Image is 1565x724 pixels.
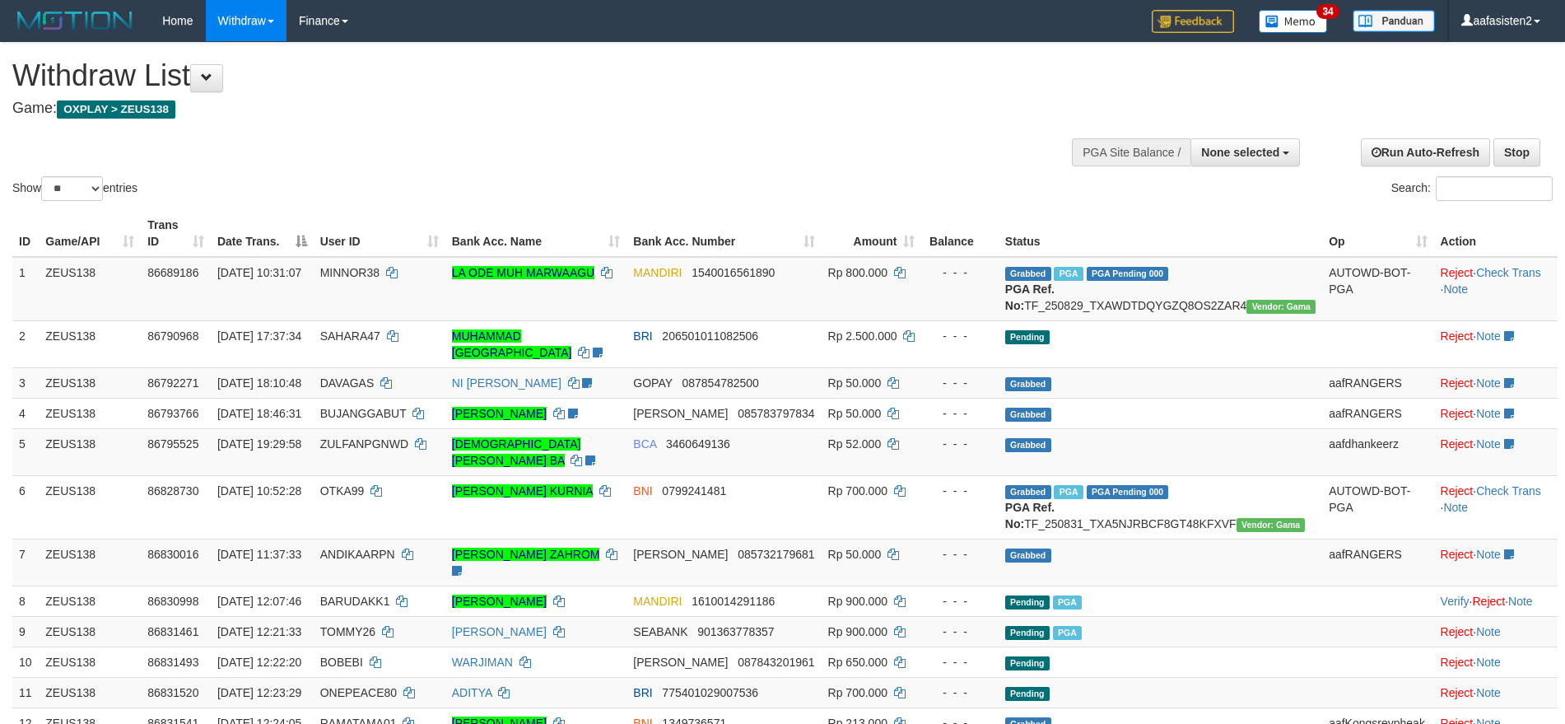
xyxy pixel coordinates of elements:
td: 3 [12,367,39,398]
th: Date Trans.: activate to sort column descending [211,210,314,257]
td: 11 [12,677,39,708]
span: Rp 50.000 [828,548,882,561]
span: MANDIRI [633,266,682,279]
th: Amount: activate to sort column ascending [822,210,922,257]
span: 86795525 [147,437,198,451]
img: Button%20Memo.svg [1259,10,1328,33]
td: AUTOWD-BOT-PGA [1322,257,1433,321]
select: Showentries [41,176,103,201]
span: BNI [633,484,652,497]
h4: Game: [12,100,1027,117]
span: Copy 206501011082506 to clipboard [662,329,758,343]
a: Note [1443,501,1468,514]
td: ZEUS138 [39,320,141,367]
span: Pending [1005,687,1050,701]
span: OTKA99 [320,484,365,497]
span: Pending [1005,626,1050,640]
span: Copy 1610014291186 to clipboard [692,595,775,608]
span: 86831461 [147,625,198,638]
span: Copy 085732179681 to clipboard [738,548,814,561]
div: - - - [928,328,991,344]
a: Reject [1441,656,1474,669]
span: Pending [1005,596,1050,610]
span: 34 [1316,4,1339,19]
span: Grabbed [1005,377,1051,391]
td: 9 [12,616,39,647]
a: Reject [1441,625,1474,638]
img: panduan.png [1353,10,1435,32]
span: ONEPEACE80 [320,686,397,699]
input: Search: [1436,176,1553,201]
a: MUHAMMAD [GEOGRAPHIC_DATA] [452,329,572,359]
span: Rp 700.000 [828,686,887,699]
th: Game/API: activate to sort column ascending [39,210,141,257]
span: Copy 775401029007536 to clipboard [662,686,758,699]
span: Copy 087843201961 to clipboard [738,656,814,669]
span: TOMMY26 [320,625,375,638]
span: 86831520 [147,686,198,699]
td: AUTOWD-BOT-PGA [1322,475,1433,539]
td: ZEUS138 [39,586,141,616]
span: ANDIKAARPN [320,548,395,561]
div: - - - [928,483,991,499]
span: 86828730 [147,484,198,497]
span: Vendor URL: https://trx31.1velocity.biz [1237,518,1306,532]
span: Copy 087854782500 to clipboard [682,376,758,390]
div: - - - [928,624,991,640]
span: Vendor URL: https://trx31.1velocity.biz [1246,300,1316,314]
td: ZEUS138 [39,539,141,586]
a: Reject [1441,484,1474,497]
td: · [1434,367,1558,398]
a: ADITYA [452,686,492,699]
a: Reject [1441,686,1474,699]
th: ID [12,210,39,257]
span: Copy 085783797834 to clipboard [738,407,814,420]
span: None selected [1201,146,1279,159]
a: Reject [1472,595,1505,608]
b: PGA Ref. No: [1005,501,1055,530]
td: · · [1434,257,1558,321]
span: MANDIRI [633,595,682,608]
span: Marked by aafsreyleap [1054,485,1083,499]
span: Pending [1005,656,1050,670]
label: Show entries [12,176,137,201]
a: Reject [1441,266,1474,279]
a: WARJIMAN [452,656,513,669]
span: BOBEBI [320,656,363,669]
a: [PERSON_NAME] [452,625,547,638]
div: - - - [928,593,991,610]
a: [PERSON_NAME] [452,595,547,608]
th: Balance [921,210,998,257]
span: Grabbed [1005,408,1051,422]
span: ZULFANPGNWD [320,437,408,451]
span: Grabbed [1005,485,1051,499]
span: Rp 900.000 [828,595,887,608]
a: LA ODE MUH MARWAAGU [452,266,594,279]
span: [DATE] 10:31:07 [217,266,301,279]
td: · [1434,428,1558,475]
span: 86830998 [147,595,198,608]
td: TF_250831_TXA5NJRBCF8GT48KFXVF [999,475,1322,539]
div: - - - [928,264,991,281]
td: ZEUS138 [39,475,141,539]
div: PGA Site Balance / [1072,138,1190,166]
span: [DATE] 12:23:29 [217,686,301,699]
div: - - - [928,654,991,670]
b: PGA Ref. No: [1005,283,1055,312]
td: 10 [12,647,39,677]
a: Reject [1441,437,1474,451]
span: Rp 700.000 [828,484,887,497]
span: 86689186 [147,266,198,279]
th: Status [999,210,1322,257]
td: · · [1434,586,1558,616]
th: Bank Acc. Name: activate to sort column ascending [445,210,627,257]
span: 86831493 [147,656,198,669]
h1: Withdraw List [12,59,1027,92]
td: · [1434,398,1558,428]
span: [PERSON_NAME] [633,548,728,561]
td: 5 [12,428,39,475]
td: 2 [12,320,39,367]
th: User ID: activate to sort column ascending [314,210,445,257]
div: - - - [928,436,991,452]
span: DAVAGAS [320,376,375,390]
